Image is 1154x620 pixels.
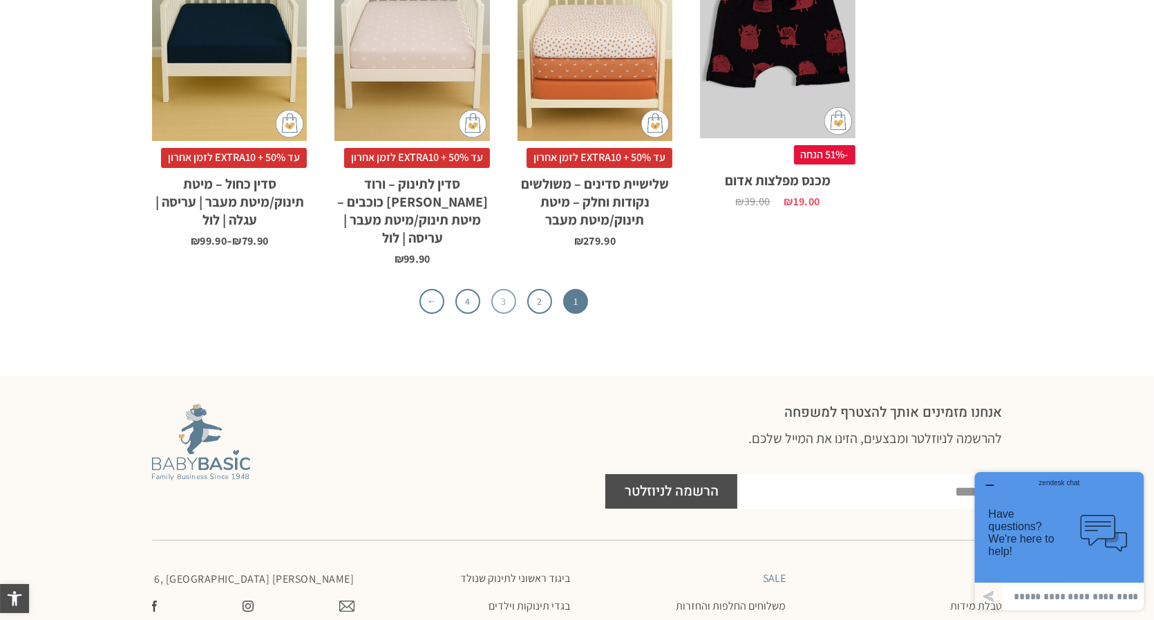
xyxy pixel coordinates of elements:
[339,601,354,612] img: צרו קשר עם בייבי בייסיק במייל
[563,289,588,314] span: 1
[824,107,852,135] img: cat-mini-atc.png
[584,599,786,613] a: משלוחים החלפות והחזרות
[641,110,669,138] img: cat-mini-atc.png
[334,168,489,247] h2: סדין לתינוק – ורוד [PERSON_NAME] כוכבים – מיטת תינוק/מיטת מעבר | עריסה | לול
[784,194,793,209] span: ₪
[344,148,490,167] span: עד 50% + EXTRA10 לזמן אחרון
[161,148,307,167] span: עד 50% + EXTRA10 לזמן אחרון
[784,194,820,209] bdi: 19.00
[243,601,254,612] img: צפו בעמוד שלנו באינסטגרם
[800,599,1003,613] a: טבלת מידות
[584,572,786,585] a: SALE
[276,110,303,138] img: cat-mini-atc.png
[395,252,404,266] span: ₪
[232,234,268,248] bdi: 79.90
[232,234,241,248] span: ₪
[605,404,1002,422] h2: אנחנו מזמינים אותך להצטרף למשפחה
[455,289,480,314] a: 4
[152,289,855,314] nav: עימוד מוצר
[419,289,444,314] a: ←
[700,165,855,189] h2: מכנס מפלצות אדום
[152,601,157,612] img: עשו לנו לייק בפייסבוק
[152,572,354,587] p: [PERSON_NAME] 6, [GEOGRAPHIC_DATA]
[735,194,770,209] bdi: 39.00
[368,599,571,613] a: בגדי תינוקות וילדים
[518,168,672,229] h2: שלישיית סדינים – משולשים נקודות וחלק – מיטת תינוק/מיטת מעבר
[735,194,744,209] span: ₪
[459,110,486,138] img: cat-mini-atc.png
[625,474,719,509] span: הרשמה לניוזלטר
[527,289,552,314] a: 2
[605,429,1002,467] h3: להרשמה לניוזלטר ומבצעים, הזינו את המייל שלכם.
[491,289,516,314] a: 3
[191,234,200,248] span: ₪
[969,467,1149,615] iframe: פותח יישומון שאפשר לשוחח בו בצ'אט עם אחד הנציגים שלנו
[527,148,672,167] span: עד 50% + EXTRA10 לזמן אחרון
[605,474,737,509] button: הרשמה לניוזלטר
[574,234,616,248] bdi: 279.90
[152,168,307,229] h2: סדין כחול – מיטת תינוק/מיטת מעבר | עריסה | עגלה | לול
[368,572,571,585] a: ביגוד ראשוני לתינוק שנולד
[395,252,431,266] bdi: 99.90
[152,404,250,480] img: Baby Basic מבית אריה בגדים לתינוקות
[794,145,855,165] span: -51% הנחה
[152,229,307,247] span: –
[574,234,583,248] span: ₪
[191,234,227,248] bdi: 99.90
[800,572,1003,585] a: בית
